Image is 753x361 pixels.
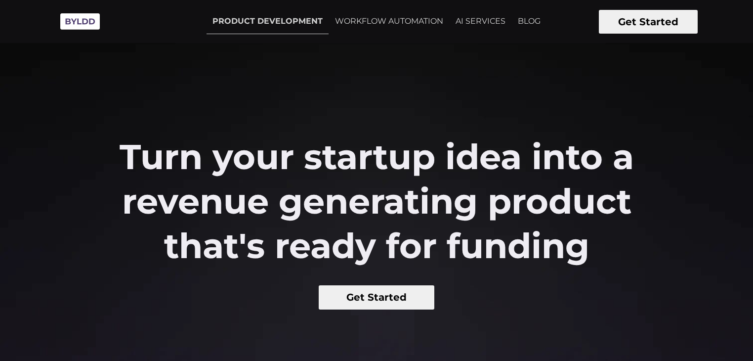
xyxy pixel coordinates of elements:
[512,9,546,34] a: BLOG
[450,9,511,34] a: AI SERVICES
[94,135,659,268] h2: Turn your startup idea into a revenue generating product that's ready for funding
[207,9,329,34] a: PRODUCT DEVELOPMENT
[55,8,105,35] img: Byldd - Product Development Company
[329,9,449,34] a: WORKFLOW AUTOMATION
[599,10,698,34] button: Get Started
[319,285,435,310] button: Get Started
